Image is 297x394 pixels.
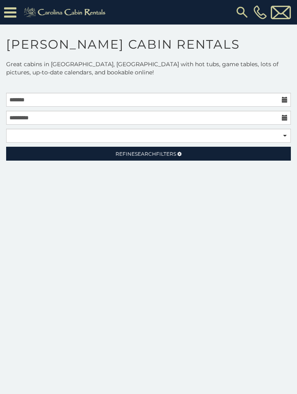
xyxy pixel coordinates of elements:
a: RefineSearchFilters [6,147,291,161]
a: [PHONE_NUMBER] [252,5,269,19]
img: Khaki-logo.png [20,6,111,19]
span: Refine Filters [116,151,176,157]
span: Search [135,151,156,157]
img: search-regular.svg [235,5,249,20]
